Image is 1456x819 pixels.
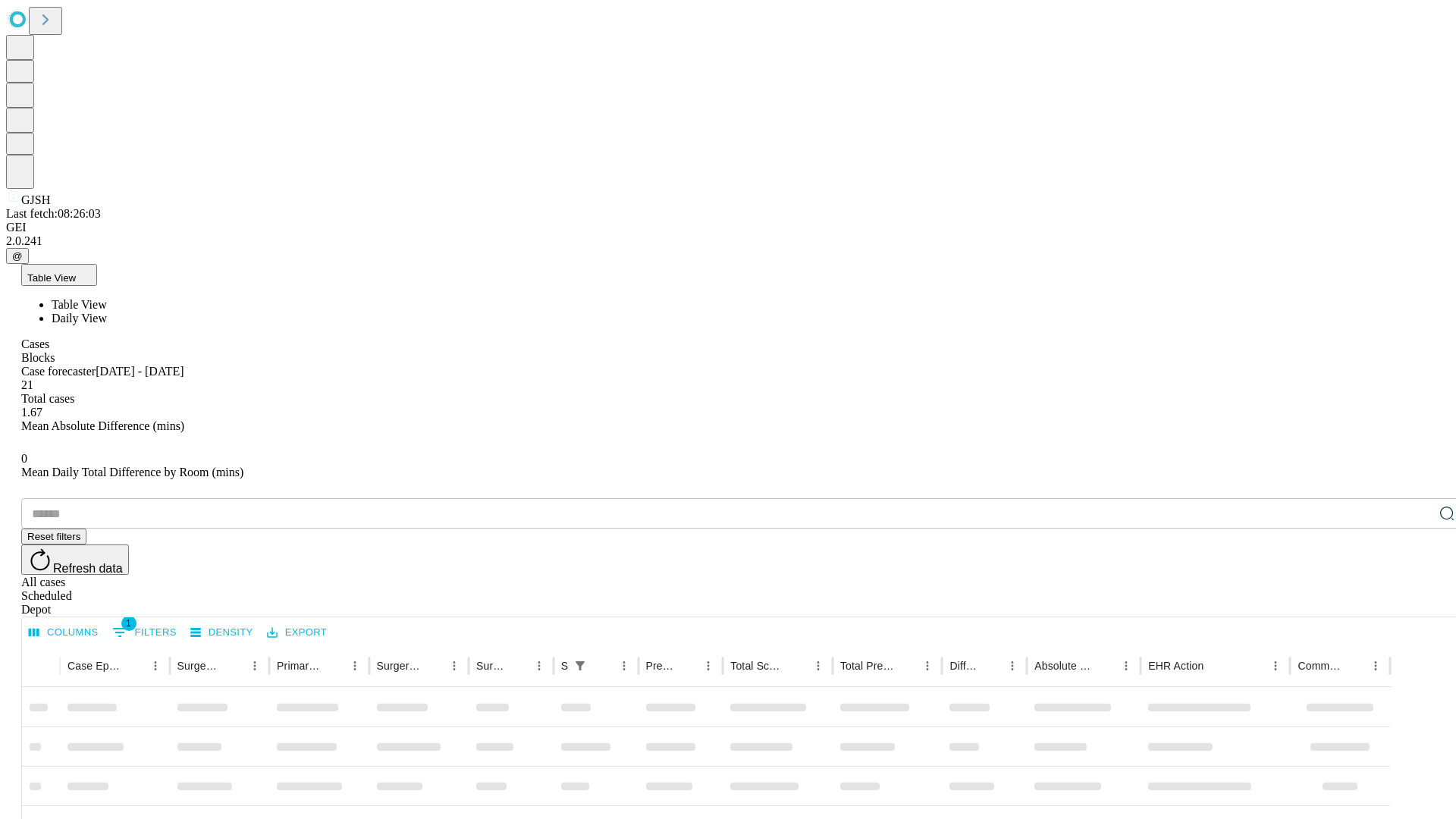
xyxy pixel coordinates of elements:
button: Sort [124,655,145,676]
button: Sort [786,655,808,676]
button: Sort [1205,655,1226,676]
div: EHR Action [1148,660,1203,672]
button: Sort [592,655,613,676]
button: Menu [444,655,465,676]
button: Sort [981,655,1002,676]
button: Menu [529,655,550,676]
span: Mean Daily Total Difference by Room (mins) [21,466,243,479]
span: Case forecaster [21,365,96,378]
button: Sort [422,655,444,676]
span: [DATE] - [DATE] [96,365,184,378]
div: Surgeon Name [177,660,221,672]
button: Menu [1116,655,1137,676]
span: GJSH [21,193,50,206]
div: GEI [6,221,1450,234]
button: Select columns [25,621,102,645]
button: Show filters [108,620,180,645]
span: Table View [27,272,76,284]
button: Menu [808,655,829,676]
button: @ [6,248,29,264]
button: Sort [507,655,529,676]
button: Sort [1344,655,1365,676]
button: Menu [244,655,265,676]
div: Surgery Name [377,660,421,672]
button: Refresh data [21,544,129,575]
span: Table View [52,298,107,311]
button: Sort [323,655,344,676]
div: Scheduled In Room Duration [561,660,568,672]
button: Sort [676,655,698,676]
div: 1 active filter [570,655,591,676]
button: Menu [917,655,938,676]
div: Surgery Date [476,660,506,672]
button: Menu [344,655,366,676]
button: Density [187,621,257,645]
div: Comments [1298,660,1341,672]
span: Refresh data [53,562,123,575]
div: Total Predicted Duration [840,660,895,672]
button: Menu [1265,655,1286,676]
button: Sort [223,655,244,676]
span: Reset filters [27,531,80,542]
div: Absolute Difference [1034,660,1093,672]
button: Show filters [570,655,591,676]
button: Table View [21,264,97,286]
div: Difference [949,660,979,672]
div: 2.0.241 [6,234,1450,248]
div: Predicted In Room Duration [646,660,676,672]
div: Primary Service [277,660,321,672]
span: @ [12,250,23,262]
span: Mean Absolute Difference (mins) [21,419,184,432]
button: Menu [613,655,635,676]
span: 1 [121,616,136,631]
span: 21 [21,378,33,391]
div: Total Scheduled Duration [730,660,785,672]
button: Menu [698,655,719,676]
span: Daily View [52,312,107,325]
button: Sort [896,655,917,676]
button: Sort [1094,655,1116,676]
div: Case Epic Id [67,660,122,672]
button: Menu [1365,655,1386,676]
button: Menu [1002,655,1023,676]
span: 1.67 [21,406,42,419]
span: Total cases [21,392,74,405]
span: Last fetch: 08:26:03 [6,207,101,220]
button: Reset filters [21,529,86,544]
button: Menu [145,655,166,676]
span: 0 [21,452,27,465]
button: Export [263,621,331,645]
